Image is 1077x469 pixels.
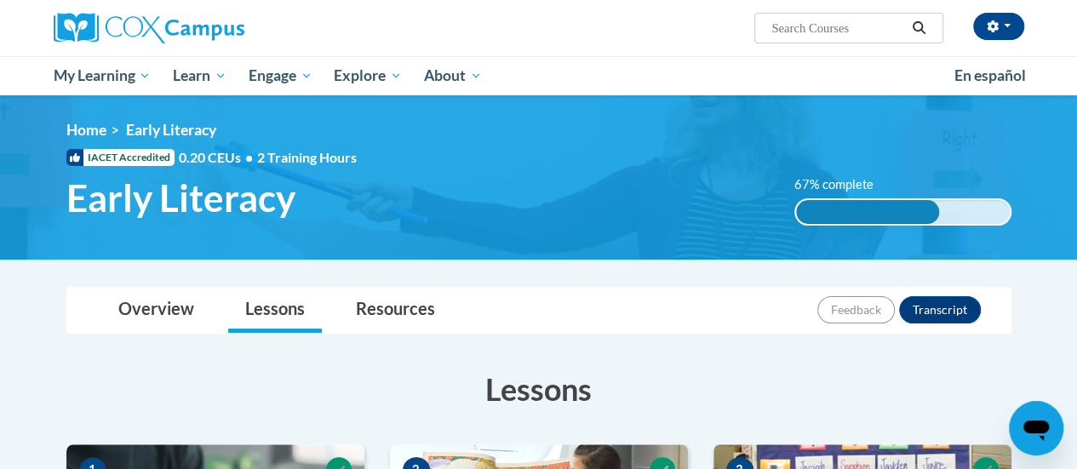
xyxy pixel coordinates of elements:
[339,288,452,333] a: Resources
[66,121,106,139] a: Home
[245,149,253,165] span: •
[66,149,175,166] span: IACET Accredited
[1009,401,1063,455] iframe: Button to launch messaging window
[413,56,493,95] a: About
[954,66,1026,84] span: En español
[257,149,357,165] span: 2 Training Hours
[66,175,295,220] span: Early Literacy
[43,56,163,95] a: My Learning
[770,18,906,38] input: Search Courses
[126,121,216,139] span: Early Literacy
[53,66,151,86] span: My Learning
[228,288,322,333] a: Lessons
[249,66,312,86] span: Engage
[323,56,413,95] a: Explore
[906,18,931,38] button: Search
[54,13,244,43] img: Cox Campus
[179,148,257,167] span: 0.20 CEUs
[973,13,1024,40] button: Account Settings
[794,175,892,194] label: 67% complete
[162,56,238,95] a: Learn
[238,56,324,95] a: Engage
[796,200,939,224] div: 67% complete
[899,296,981,323] button: Transcript
[424,66,482,86] span: About
[101,288,211,333] a: Overview
[54,13,360,43] a: Cox Campus
[41,56,1037,95] div: Main menu
[66,368,1011,410] h3: Lessons
[817,296,895,323] button: Feedback
[334,66,402,86] span: Explore
[173,66,226,86] span: Learn
[943,58,1037,94] a: En español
